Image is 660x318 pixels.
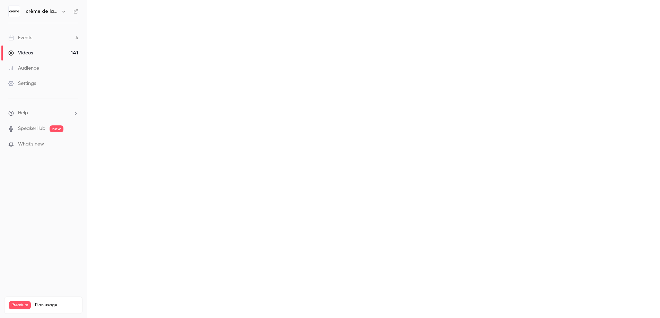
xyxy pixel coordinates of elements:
[8,109,78,117] li: help-dropdown-opener
[8,80,36,87] div: Settings
[9,301,31,309] span: Premium
[35,302,78,308] span: Plan usage
[8,65,39,72] div: Audience
[50,125,63,132] span: new
[8,50,33,56] div: Videos
[9,6,20,17] img: crème de la crème
[8,34,32,41] div: Events
[26,8,58,15] h6: crème de la crème
[18,125,45,132] a: SpeakerHub
[18,109,28,117] span: Help
[18,141,44,148] span: What's new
